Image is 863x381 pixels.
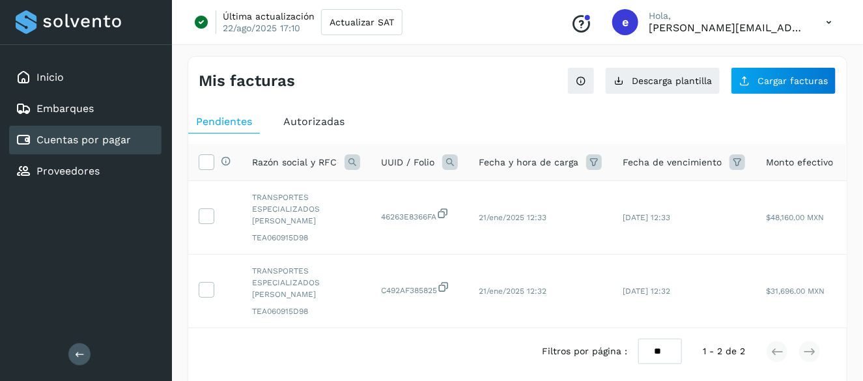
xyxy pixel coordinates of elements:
[9,157,162,186] div: Proveedores
[479,287,546,296] span: 21/ene/2025 12:32
[605,67,720,94] button: Descarga plantilla
[199,72,295,91] h4: Mis facturas
[703,345,745,358] span: 1 - 2 de 2
[766,156,833,169] span: Monto efectivo
[649,21,805,34] p: etzel.cancino@seacargo.com
[766,213,824,222] span: $48,160.00 MXN
[330,18,394,27] span: Actualizar SAT
[36,71,64,83] a: Inicio
[36,102,94,115] a: Embarques
[381,281,458,296] span: C492AF385825
[757,76,828,85] span: Cargar facturas
[252,305,360,317] span: TEA060915D98
[252,191,360,227] span: TRANSPORTES ESPECIALIZADOS [PERSON_NAME]
[731,67,836,94] button: Cargar facturas
[252,156,337,169] span: Razón social y RFC
[623,287,670,296] span: [DATE] 12:32
[479,156,578,169] span: Fecha y hora de carga
[381,156,434,169] span: UUID / Folio
[36,134,131,146] a: Cuentas por pagar
[9,63,162,92] div: Inicio
[321,9,403,35] button: Actualizar SAT
[196,115,252,128] span: Pendientes
[623,213,670,222] span: [DATE] 12:33
[649,10,805,21] p: Hola,
[223,10,315,22] p: Última actualización
[632,76,712,85] span: Descarga plantilla
[252,232,360,244] span: TEA060915D98
[36,165,100,177] a: Proveedores
[766,287,825,296] span: $31,696.00 MXN
[223,22,300,34] p: 22/ago/2025 17:10
[252,265,360,300] span: TRANSPORTES ESPECIALIZADOS [PERSON_NAME]
[283,115,345,128] span: Autorizadas
[9,126,162,154] div: Cuentas por pagar
[479,213,546,222] span: 21/ene/2025 12:33
[543,345,628,358] span: Filtros por página :
[9,94,162,123] div: Embarques
[623,156,722,169] span: Fecha de vencimiento
[381,207,458,223] span: 46263E8366FA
